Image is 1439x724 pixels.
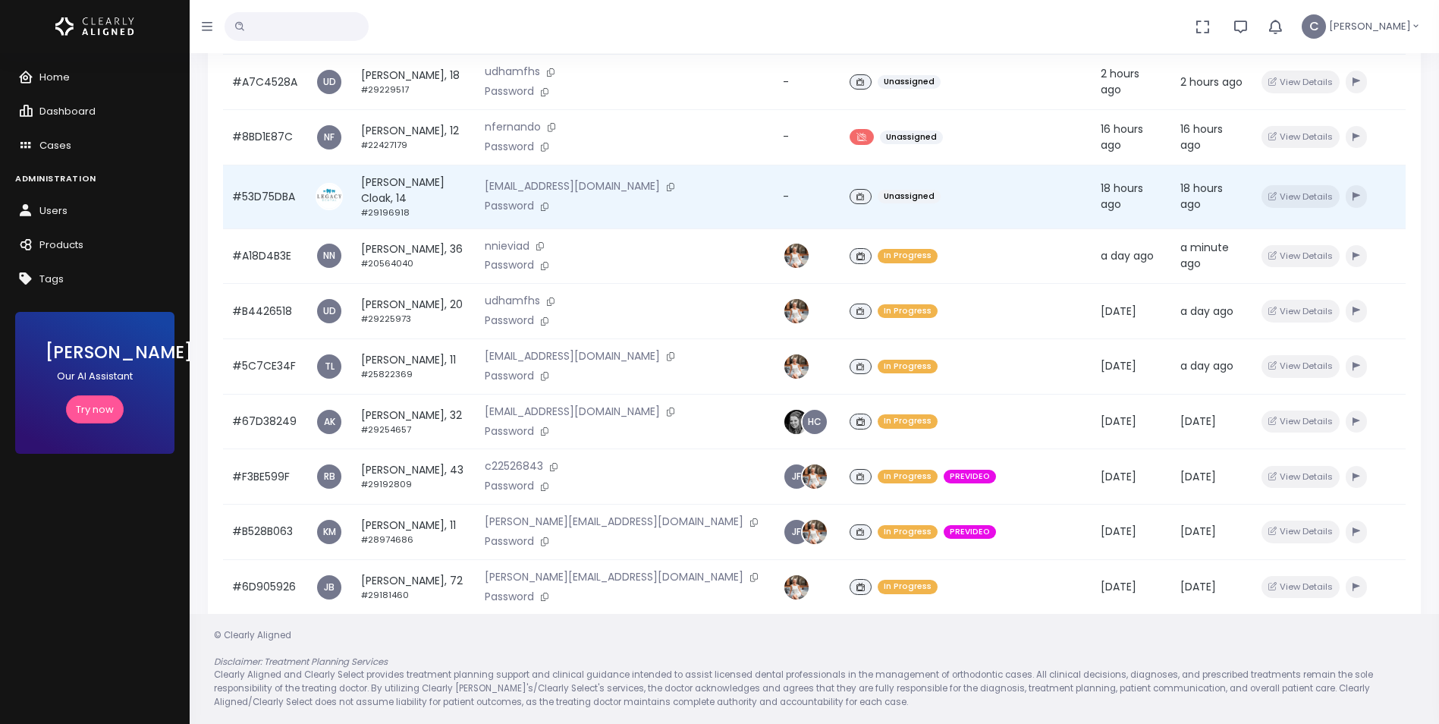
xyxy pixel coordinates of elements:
small: #29192809 [361,478,412,490]
p: [PERSON_NAME][EMAIL_ADDRESS][DOMAIN_NAME] [485,569,765,586]
button: View Details [1261,185,1340,207]
button: View Details [1261,71,1340,93]
span: PREVIDEO [944,470,996,484]
span: [DATE] [1101,358,1136,373]
td: #B528B063 [223,505,306,560]
span: In Progress [878,525,938,540]
button: View Details [1261,355,1340,377]
td: #5C7CE34F [223,339,306,395]
td: [PERSON_NAME], 20 [352,284,476,339]
p: Password [485,534,765,550]
p: Password [485,257,765,274]
td: #6D905926 [223,559,306,615]
td: [PERSON_NAME], 11 [352,339,476,395]
a: HC [803,410,827,434]
p: Password [485,589,765,606]
span: Home [39,70,70,84]
p: Password [485,368,765,385]
td: [PERSON_NAME] Cloak, 14 [352,165,476,228]
p: udhamfhs [485,293,765,310]
span: JF [784,464,809,489]
span: Unassigned [880,131,943,145]
p: Password [485,198,765,215]
span: 2 hours ago [1101,66,1139,97]
td: #8BD1E87C [223,109,306,165]
p: Password [485,423,765,440]
td: [PERSON_NAME], 18 [352,55,476,110]
td: [PERSON_NAME], 11 [352,505,476,560]
span: [DATE] [1101,524,1136,539]
td: - [774,165,840,228]
a: TL [317,354,341,379]
span: Tags [39,272,64,286]
span: a day ago [1180,304,1233,319]
button: View Details [1261,245,1340,267]
p: Password [485,313,765,329]
small: #28974686 [361,534,413,546]
td: #B4426518 [223,284,306,339]
td: - [774,109,840,165]
a: KM [317,520,341,544]
a: JB [317,575,341,600]
a: JF [784,520,809,544]
td: #A7C4528A [223,55,306,110]
a: RB [317,464,341,489]
span: Unassigned [878,75,941,90]
span: Products [39,238,83,252]
span: In Progress [878,414,938,429]
small: #25822369 [361,368,413,380]
td: [PERSON_NAME], 43 [352,449,476,505]
span: In Progress [878,360,938,374]
td: #67D38249 [223,394,306,449]
p: [EMAIL_ADDRESS][DOMAIN_NAME] [485,178,765,195]
small: #29181460 [361,589,409,601]
span: Users [39,203,68,218]
p: c22526843 [485,458,765,475]
a: NN [317,244,341,268]
p: [PERSON_NAME][EMAIL_ADDRESS][DOMAIN_NAME] [485,514,765,530]
p: Our AI Assistant [46,369,144,384]
small: #29196918 [361,206,410,219]
span: a minute ago [1180,240,1229,271]
span: [DATE] [1101,414,1136,429]
p: [EMAIL_ADDRESS][DOMAIN_NAME] [485,404,765,420]
small: #22427179 [361,139,407,151]
a: UD [317,70,341,94]
span: [DATE] [1180,469,1216,484]
span: [DATE] [1101,304,1136,319]
span: Dashboard [39,104,96,118]
td: #53D75DBA [223,165,306,228]
span: In Progress [878,580,938,594]
span: [DATE] [1180,579,1216,594]
td: #F3BE599F [223,449,306,505]
span: [DATE] [1101,469,1136,484]
span: a day ago [1101,248,1154,263]
img: Logo Horizontal [55,11,134,42]
span: In Progress [878,304,938,319]
span: [PERSON_NAME] [1329,19,1411,34]
button: View Details [1261,576,1340,598]
p: [EMAIL_ADDRESS][DOMAIN_NAME] [485,348,765,365]
p: nnieviad [485,238,765,255]
span: Cases [39,138,71,153]
td: [PERSON_NAME], 32 [352,394,476,449]
p: udhamfhs [485,64,765,80]
small: #20564040 [361,257,413,269]
span: [DATE] [1180,414,1216,429]
small: #29225973 [361,313,411,325]
span: In Progress [878,249,938,263]
span: C [1302,14,1326,39]
td: - [774,55,840,110]
a: NF [317,125,341,150]
button: View Details [1261,521,1340,543]
button: View Details [1261,466,1340,488]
